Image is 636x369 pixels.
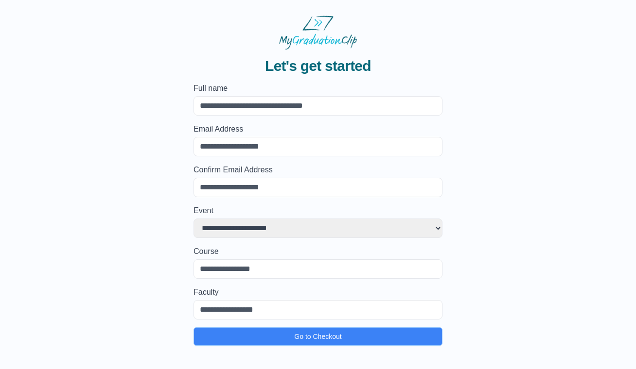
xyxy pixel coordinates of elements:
img: MyGraduationClip [279,16,357,50]
label: Confirm Email Address [194,164,442,176]
label: Full name [194,83,442,94]
span: Let's get started [265,57,371,75]
label: Event [194,205,442,217]
label: Faculty [194,286,442,298]
button: Go to Checkout [194,327,442,346]
label: Course [194,246,442,257]
label: Email Address [194,123,442,135]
